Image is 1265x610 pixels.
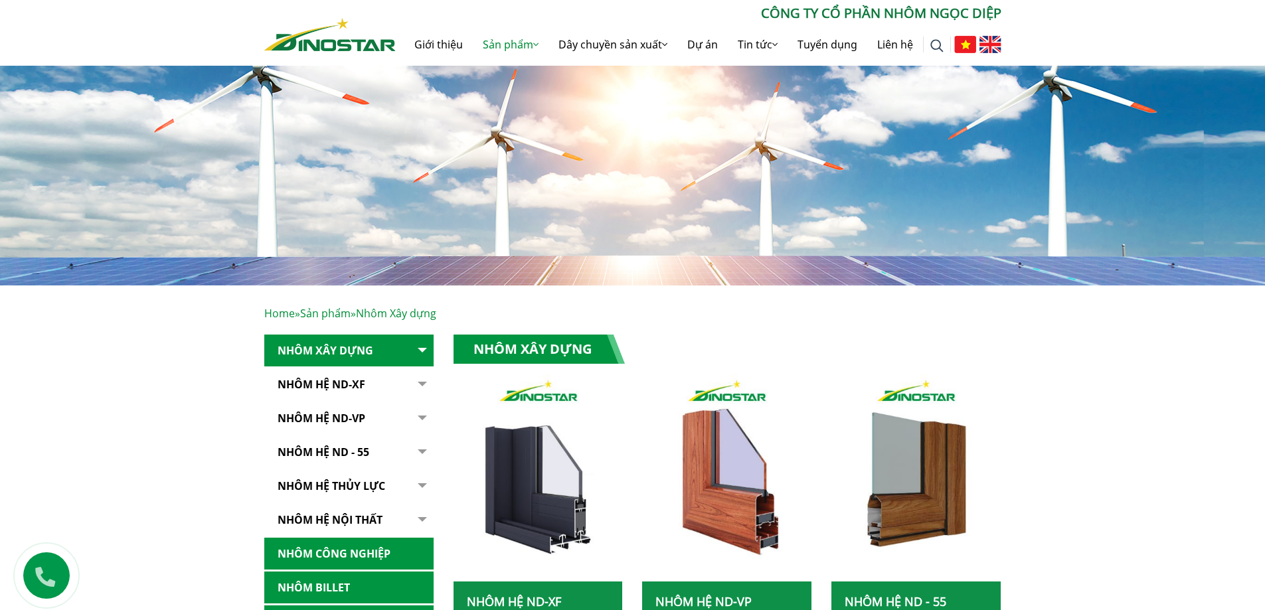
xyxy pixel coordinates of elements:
[642,374,811,581] img: nhom xay dung
[979,36,1001,53] img: English
[264,306,436,321] span: » »
[264,18,396,51] img: Nhôm Dinostar
[728,23,788,66] a: Tin tức
[264,504,434,536] a: Nhôm hệ nội thất
[655,593,752,609] a: Nhôm Hệ ND-VP
[264,335,434,367] a: Nhôm Xây dựng
[264,470,434,502] a: Nhôm hệ thủy lực
[300,306,351,321] a: Sản phẩm
[930,39,944,52] img: search
[264,368,434,401] a: Nhôm Hệ ND-XF
[454,374,623,581] a: nhom xay dung
[467,593,561,609] a: Nhôm Hệ ND-XF
[548,23,677,66] a: Dây chuyền sản xuất
[954,36,976,53] img: Tiếng Việt
[264,402,434,435] a: Nhôm Hệ ND-VP
[264,572,434,604] a: Nhôm Billet
[264,436,434,469] a: NHÔM HỆ ND - 55
[845,593,946,609] a: NHÔM HỆ ND - 55
[867,23,923,66] a: Liên hệ
[356,306,436,321] span: Nhôm Xây dựng
[264,306,295,321] a: Home
[264,538,434,570] a: Nhôm Công nghiệp
[677,23,728,66] a: Dự án
[788,23,867,66] a: Tuyển dụng
[404,23,473,66] a: Giới thiệu
[396,3,1001,23] p: CÔNG TY CỔ PHẦN NHÔM NGỌC DIỆP
[454,335,625,364] h1: Nhôm Xây dựng
[831,374,1001,581] img: nhom xay dung
[453,374,622,581] img: nhom xay dung
[473,23,548,66] a: Sản phẩm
